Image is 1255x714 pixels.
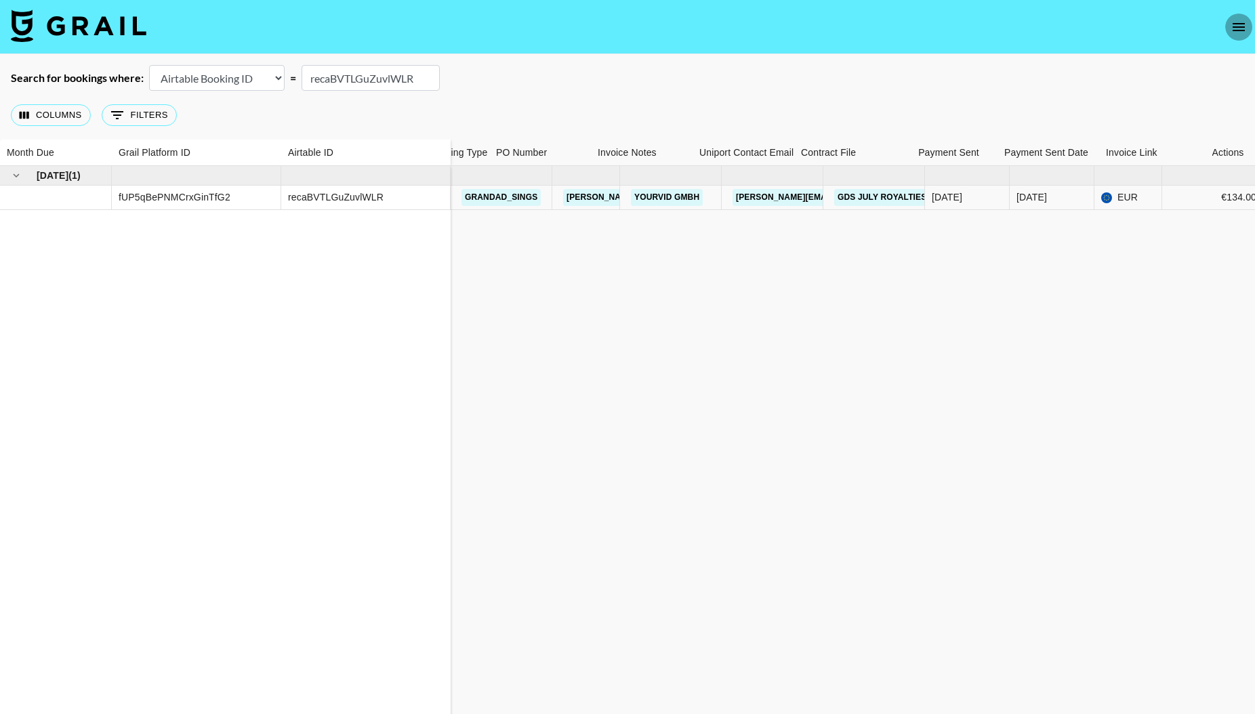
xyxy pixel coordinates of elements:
img: Grail Talent [11,9,146,42]
div: fUP5qBePNMCrxGinTfG2 [119,190,230,204]
button: Select columns [11,104,91,126]
div: Invoice Notes [598,140,657,166]
span: [DATE] [37,169,68,182]
a: [PERSON_NAME][EMAIL_ADDRESS][PERSON_NAME][DOMAIN_NAME] [563,189,854,206]
a: [PERSON_NAME][EMAIL_ADDRESS][DOMAIN_NAME] [733,189,953,206]
div: Contract File [794,140,896,166]
div: Actions [1212,140,1244,166]
button: Show filters [102,104,177,126]
div: Payment Sent Date [997,140,1099,166]
div: 17/07/2025 [932,190,962,204]
div: PO Number [489,140,591,166]
button: hide children [7,166,26,185]
div: Jul '25 [1016,190,1047,204]
div: recaBVTLGuZuvlWLR [288,190,384,204]
div: Uniport Contact Email [699,140,794,166]
div: Grail Platform ID [112,140,281,166]
div: Payment Sent [896,140,997,166]
button: open drawer [1225,14,1252,41]
span: ( 1 ) [68,169,81,182]
div: = [290,71,296,85]
a: GDS July royalties [834,189,930,206]
div: Search for bookings where: [11,71,144,85]
div: Airtable ID [288,140,333,166]
div: Month Due [7,140,54,166]
div: Actions [1201,140,1255,166]
div: Payment Sent [918,140,979,166]
a: grandad_sings [461,189,541,206]
div: Uniport Contact Email [693,140,794,166]
div: Airtable ID [281,140,451,166]
div: Invoice Link [1106,140,1157,166]
div: Invoice Notes [591,140,693,166]
div: Payment Sent Date [1004,140,1088,166]
div: PO Number [496,140,547,166]
div: Contract File [801,140,856,166]
div: EUR [1094,186,1162,210]
a: YourVid GmbH [631,189,703,206]
div: Invoice Link [1099,140,1201,166]
div: Grail Platform ID [119,140,190,166]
